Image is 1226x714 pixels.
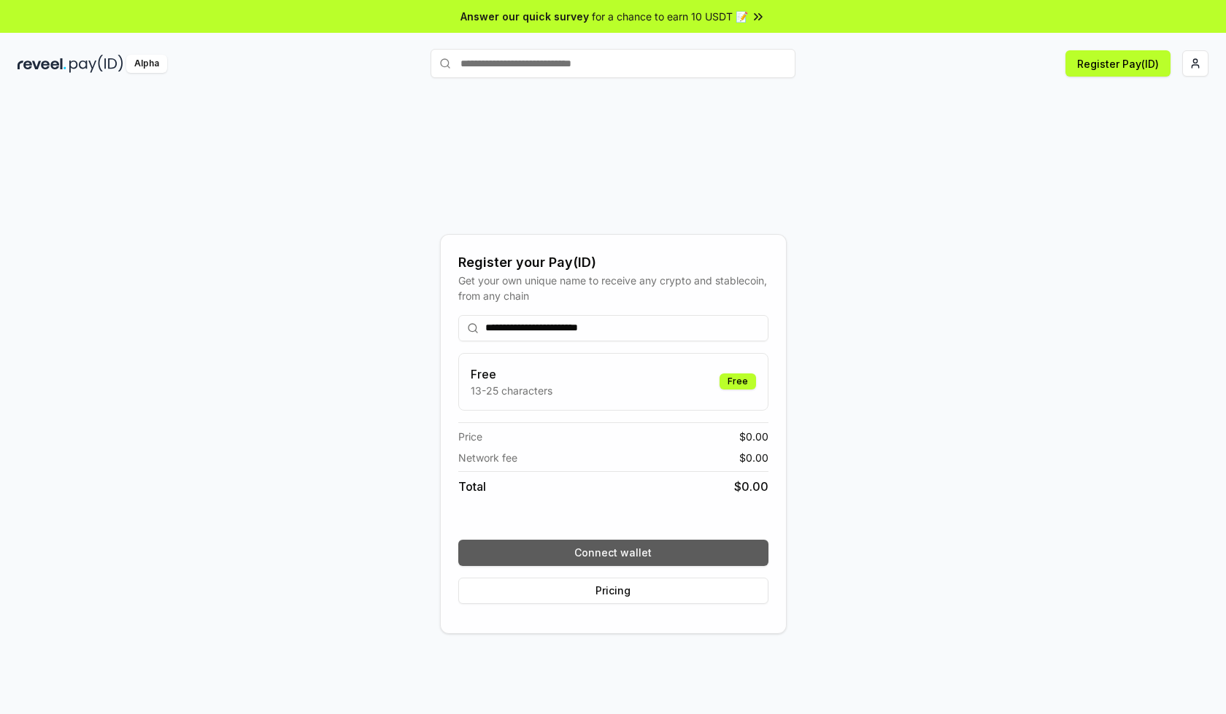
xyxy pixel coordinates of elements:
span: $ 0.00 [734,478,768,495]
img: pay_id [69,55,123,73]
span: Total [458,478,486,495]
span: Network fee [458,450,517,465]
div: Get your own unique name to receive any crypto and stablecoin, from any chain [458,273,768,303]
button: Register Pay(ID) [1065,50,1171,77]
p: 13-25 characters [471,383,552,398]
span: $ 0.00 [739,429,768,444]
div: Register your Pay(ID) [458,252,768,273]
img: reveel_dark [18,55,66,73]
div: Free [720,373,756,389]
span: $ 0.00 [739,450,768,465]
button: Connect wallet [458,540,768,566]
h3: Free [471,365,552,383]
button: Pricing [458,578,768,604]
div: Alpha [126,55,167,73]
span: Answer our quick survey [460,9,589,24]
span: for a chance to earn 10 USDT 📝 [592,9,748,24]
span: Price [458,429,482,444]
